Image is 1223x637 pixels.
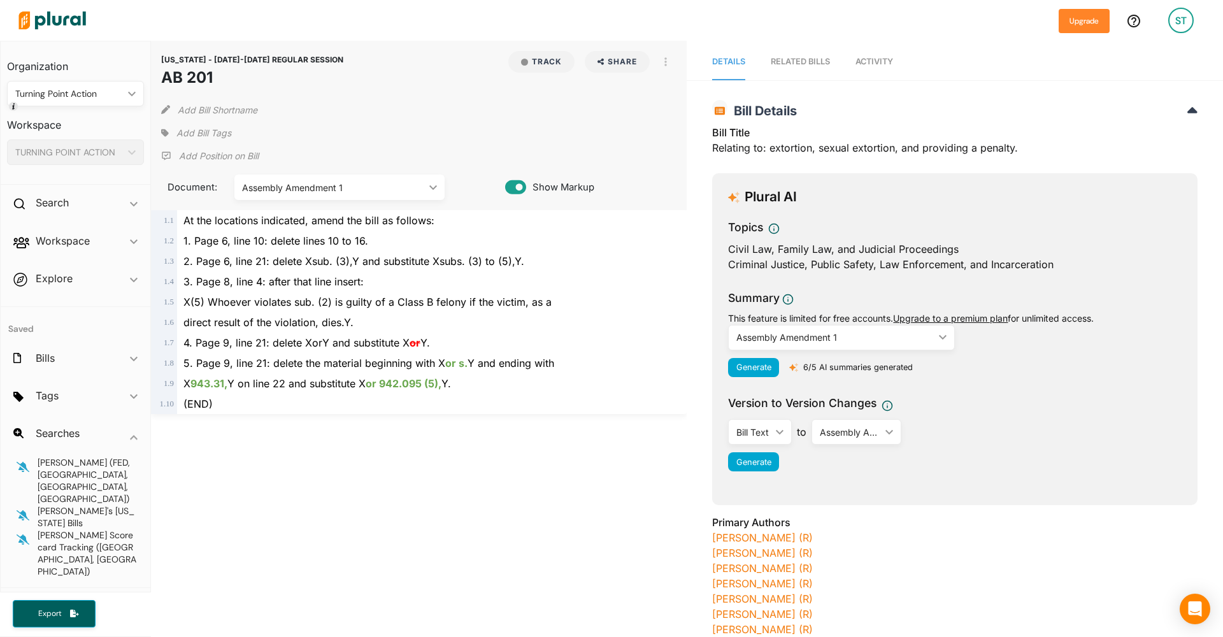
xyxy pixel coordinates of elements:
[526,180,594,194] span: Show Markup
[183,255,524,268] span: 2. Page 6, line 21: delete Xsub. (3),Y and substitute Xsubs. (3) to (5),Y.
[183,234,368,247] span: 1. Page 6, line 10: delete lines 10 to 16.
[728,311,1182,325] div: This feature is limited for free accounts. for unlimited access.
[176,127,231,140] span: Add Bill Tags
[736,457,771,467] span: Generate
[712,44,745,80] a: Details
[712,125,1198,163] div: Relating to: extortion, sexual extortion, and providing a penalty.
[164,257,174,266] span: 1 . 3
[7,48,144,76] h3: Organization
[29,608,70,619] span: Export
[164,216,174,225] span: 1 . 1
[164,277,174,286] span: 1 . 4
[164,318,174,327] span: 1 . 6
[36,505,138,529] a: [PERSON_NAME]'s [US_STATE] Bills
[38,505,134,529] span: [PERSON_NAME]'s [US_STATE] Bills
[160,399,174,408] span: 1 . 10
[445,357,468,369] ins: or s.
[728,358,779,377] button: Generate
[1158,3,1204,38] a: ST
[15,146,123,159] div: TURNING POINT ACTION
[36,426,80,440] h2: Searches
[36,457,138,505] a: [PERSON_NAME] (FED,[GEOGRAPHIC_DATA], [GEOGRAPHIC_DATA], [GEOGRAPHIC_DATA])
[580,51,655,73] button: Share
[161,124,231,143] div: Add tags
[712,577,813,590] a: [PERSON_NAME] (R)
[164,359,174,368] span: 1 . 8
[36,196,69,210] h2: Search
[13,600,96,627] button: Export
[1,307,150,338] h4: Saved
[164,297,174,306] span: 1 . 5
[855,57,893,66] span: Activity
[736,362,771,372] span: Generate
[1168,8,1194,33] div: ST
[792,424,812,440] span: to
[161,55,343,64] span: [US_STATE] - [DATE]-[DATE] REGULAR SESSION
[508,51,575,73] button: Track
[36,389,59,403] h2: Tags
[161,180,218,194] span: Document:
[242,181,424,194] div: Assembly Amendment 1
[728,395,876,412] span: Version to Version Changes
[164,236,174,245] span: 1 . 2
[712,125,1198,140] h3: Bill Title
[728,219,763,236] h3: Topics
[36,351,55,365] h2: Bills
[803,361,913,373] p: 6/5 AI summaries generated
[38,529,136,577] span: [PERSON_NAME] Scorecard Tracking ([GEOGRAPHIC_DATA], [GEOGRAPHIC_DATA])
[712,57,745,66] span: Details
[164,379,174,388] span: 1 . 9
[164,338,174,347] span: 1 . 7
[712,547,813,559] a: [PERSON_NAME] (R)
[712,623,813,636] a: [PERSON_NAME] (R)
[728,290,780,306] h3: Summary
[7,106,144,134] h3: Workspace
[771,44,830,80] a: RELATED BILLS
[38,457,130,505] span: [PERSON_NAME] (FED,[GEOGRAPHIC_DATA], [GEOGRAPHIC_DATA], [GEOGRAPHIC_DATA])
[179,150,259,162] p: Add Position on Bill
[366,377,441,390] ins: or 942.095 (5),
[178,99,257,120] button: Add Bill Shortname
[36,271,73,285] h2: Explore
[36,234,90,248] h2: Workspace
[183,214,434,227] span: At the locations indicated, amend the bill as follows:
[712,608,813,620] a: [PERSON_NAME] (R)
[1180,594,1210,624] div: Open Intercom Messenger
[712,515,1198,530] h3: Primary Authors
[183,357,554,369] span: 5. Page 9, line 21: delete the material beginning with X Y and ending with
[1059,9,1110,33] button: Upgrade
[190,377,227,390] ins: 943.31,
[183,397,213,410] span: (END)
[728,452,779,471] button: Generate
[183,275,364,288] span: 3. Page 8, line 4: after that line insert:
[893,313,1008,324] a: Upgrade to a premium plan
[1059,14,1110,27] a: Upgrade
[745,189,797,205] h3: Plural AI
[727,103,797,118] span: Bill Details
[8,101,19,112] div: Tooltip anchor
[855,44,893,80] a: Activity
[712,531,813,544] a: [PERSON_NAME] (R)
[183,296,552,308] span: X(5) Whoever violates sub. (2) is guilty of a Class B felony if the victim, as a
[820,426,880,439] div: Assembly Amendment 1
[736,331,934,344] div: Assembly Amendment 1
[15,87,123,101] div: Turning Point Action
[585,51,650,73] button: Share
[728,241,1182,257] div: Civil Law, Family Law, and Judicial Proceedings
[736,426,771,439] div: Bill Text
[410,336,420,349] del: or
[728,257,1182,272] div: Criminal Justice, Public Safety, Law Enforcement, and Incarceration
[771,55,830,68] div: RELATED BILLS
[183,377,451,390] span: X Y on line 22 and substitute X Y.
[712,562,813,575] a: [PERSON_NAME] (R)
[161,66,343,89] h1: AB 201
[36,529,138,578] a: [PERSON_NAME] Scorecard Tracking ([GEOGRAPHIC_DATA], [GEOGRAPHIC_DATA])
[161,147,259,166] div: Add Position Statement
[183,336,430,349] span: 4. Page 9, line 21: delete XorY and substitute X Y.
[712,592,813,605] a: [PERSON_NAME] (R)
[183,316,354,329] span: direct result of the violation, dies.Y.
